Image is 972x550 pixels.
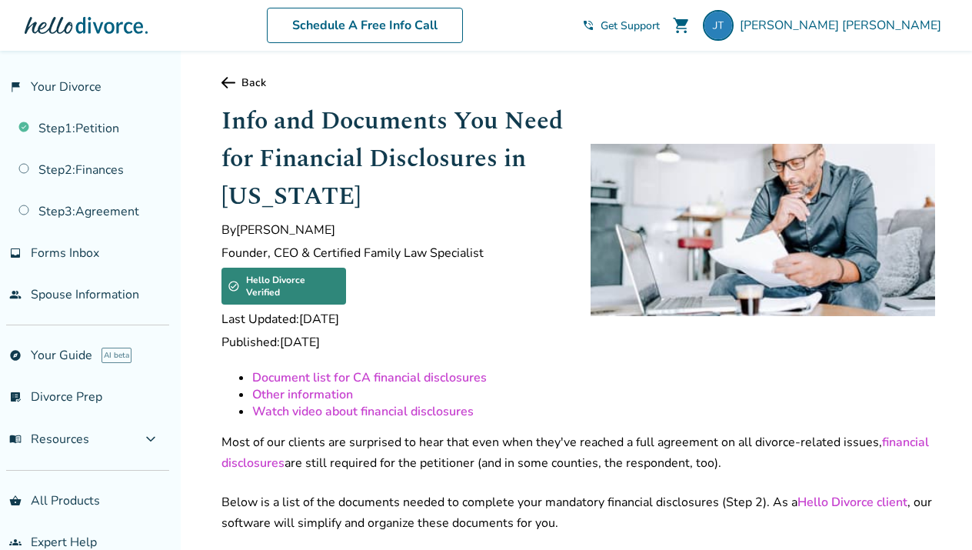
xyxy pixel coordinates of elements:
[9,288,22,301] span: people
[582,18,660,33] a: phone_in_talkGet Support
[9,247,22,259] span: inbox
[31,245,99,262] span: Forms Inbox
[9,391,22,403] span: list_alt_check
[252,386,353,403] a: Other information
[141,430,160,448] span: expand_more
[582,19,594,32] span: phone_in_talk
[221,492,935,534] p: Below is a list of the documents needed to complete your mandatory financial disclosures (Step 2)...
[221,432,935,474] p: Most of our clients are surprised to hear that even when they've reached a full agreement on all ...
[9,433,22,445] span: menu_book
[102,348,131,363] span: AI beta
[221,102,566,215] h1: Info and Documents You Need for Financial Disclosures in [US_STATE]
[9,495,22,507] span: shopping_basket
[9,431,89,448] span: Resources
[9,81,22,93] span: flag_2
[703,10,734,41] img: Jared Tabayoyon
[9,349,22,362] span: explore
[672,16,691,35] span: shopping_cart
[252,403,474,420] a: Watch video about financial disclosures
[797,494,907,511] a: Hello Divorce client
[221,75,935,90] a: Back
[221,245,566,262] span: Founder, CEO & Certified Family Law Specialist
[221,222,566,238] span: By [PERSON_NAME]
[221,334,566,351] span: Published: [DATE]
[601,18,660,33] span: Get Support
[740,17,947,34] span: [PERSON_NAME] [PERSON_NAME]
[267,8,463,43] a: Schedule A Free Info Call
[9,536,22,548] span: groups
[252,369,487,386] a: Document list for CA financial disclosures
[895,476,972,550] iframe: Chat Widget
[591,144,935,316] img: man reading a document at his desk
[221,311,566,328] span: Last Updated: [DATE]
[221,268,346,305] div: Hello Divorce Verified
